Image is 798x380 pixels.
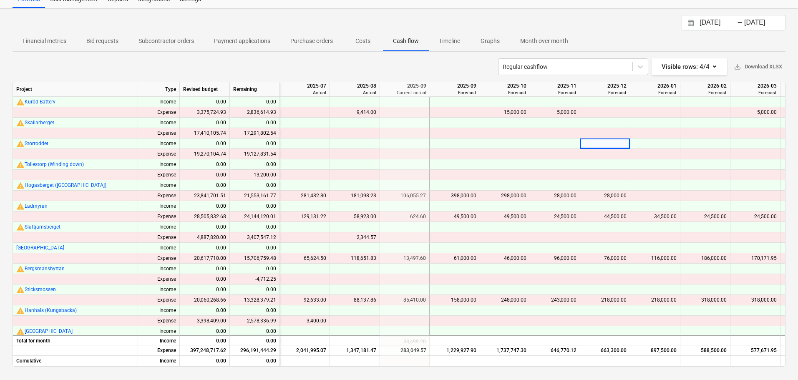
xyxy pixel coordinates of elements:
div: 58,923.00 [333,211,376,222]
span: warning [16,140,25,148]
div: 0.00 [230,335,280,345]
div: 397,248,717.62 [180,345,230,356]
div: 0.00 [230,159,280,170]
div: Income [138,180,180,191]
div: 28,000.00 [584,191,627,201]
div: Income [138,201,180,211]
button: [GEOGRAPHIC_DATA] [25,326,73,337]
button: Bergsmanshyttan [25,264,65,274]
p: Payment applications [214,37,270,45]
span: warning [16,327,25,336]
button: [GEOGRAPHIC_DATA] [16,243,64,253]
button: Hogasberget ([GEOGRAPHIC_DATA]) [25,180,106,191]
div: No current report available. Last report provided for 2025-06 [16,286,25,294]
span: warning [16,161,25,169]
div: 28,000.00 [534,191,576,201]
div: Income [138,138,180,149]
div: Forecast [534,90,576,96]
div: 0.00 [180,284,230,295]
div: Project [13,82,138,97]
input: End Date [743,17,785,29]
div: 1,229,927.90 [433,345,476,356]
button: Sticksmossen [25,284,56,295]
button: Tollestorp (Winding down) [25,159,84,170]
div: 1,347,181.47 [333,345,376,356]
div: 118,651.83 [333,253,376,264]
div: 0.00 [180,159,230,170]
div: 44,500.00 [584,211,627,222]
div: 281,432.80 [283,191,326,201]
div: 0.00 [230,264,280,274]
button: Interact with the calendar and add the check-in date for your trip. [684,18,698,28]
div: 170,171.95 [734,253,777,264]
div: 0.00 [230,180,280,191]
div: - [737,20,743,25]
span: warning [16,181,25,190]
div: 186,000.00 [684,253,727,264]
div: 129,131.22 [283,211,326,222]
div: 0.00 [230,326,280,337]
button: Visible rows:4/4 [652,58,727,75]
div: Cashflow forecast not done [16,265,25,273]
div: 4,887,820.00 [180,232,230,243]
div: Visible rows : 4/4 [662,61,717,72]
div: 0.00 [230,118,280,128]
input: Start Date [698,17,740,29]
div: 13,497.60 [383,253,426,264]
div: 5,000.00 [534,107,576,118]
span: warning [16,286,25,294]
div: Total for month [13,335,138,345]
div: Remaining [230,82,280,97]
div: 3,398,409.00 [180,316,230,326]
span: Download XLSX [734,62,782,72]
div: 0.00 [180,118,230,128]
div: Expense [138,345,180,356]
div: 0.00 [180,335,230,345]
div: 296,191,444.29 [230,345,280,356]
div: Type [138,82,180,97]
div: Forecast [584,90,627,96]
div: Expense [138,128,180,138]
div: Income [138,222,180,232]
span: warning [16,98,25,106]
span: save_alt [734,63,741,70]
div: 85,410.00 [383,295,426,305]
div: 1,737,747.30 [483,345,526,356]
div: 2,344.57 [333,232,376,243]
div: 65,624.50 [283,253,326,264]
p: Financial metrics [23,37,66,45]
p: Bid requests [86,37,118,45]
div: 19,127,831.54 [230,149,280,159]
div: 21,553,161.77 [230,191,280,201]
span: Ladmyran [25,203,48,209]
div: Income [138,284,180,295]
div: 0.00 [180,326,230,337]
div: 2025-12 [584,82,627,90]
div: 2,836,614.93 [230,107,280,118]
div: 2026-03 [734,82,777,90]
div: 283,049.57 [383,345,426,356]
div: 5,000.00 [734,107,777,118]
div: Income [138,264,180,274]
button: Ladmyran [25,201,48,211]
div: 20,617,710.00 [180,253,230,264]
div: 3,400.00 [283,316,326,326]
div: 0.00 [180,138,230,149]
button: Hanhals (Kungsbacka) [25,305,77,316]
div: 46,000.00 [483,253,526,264]
div: 181,098.23 [333,191,376,201]
div: Chat Widget [756,340,798,380]
div: 0.00 [230,222,280,232]
div: 0.00 [230,305,280,316]
span: Hogasberget (Tjardalsberget) [25,182,106,188]
div: 3,407,547.12 [230,232,280,243]
div: Income [138,97,180,107]
div: 20,060,268.66 [180,295,230,305]
span: warning [16,202,25,211]
div: 24,500.00 [534,211,576,222]
div: Income [138,243,180,253]
div: Forecast [634,90,677,96]
div: Expense [138,232,180,243]
div: No current report available. Last report provided for 2025-03 [16,119,25,127]
div: 106,055.27 [383,191,426,201]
